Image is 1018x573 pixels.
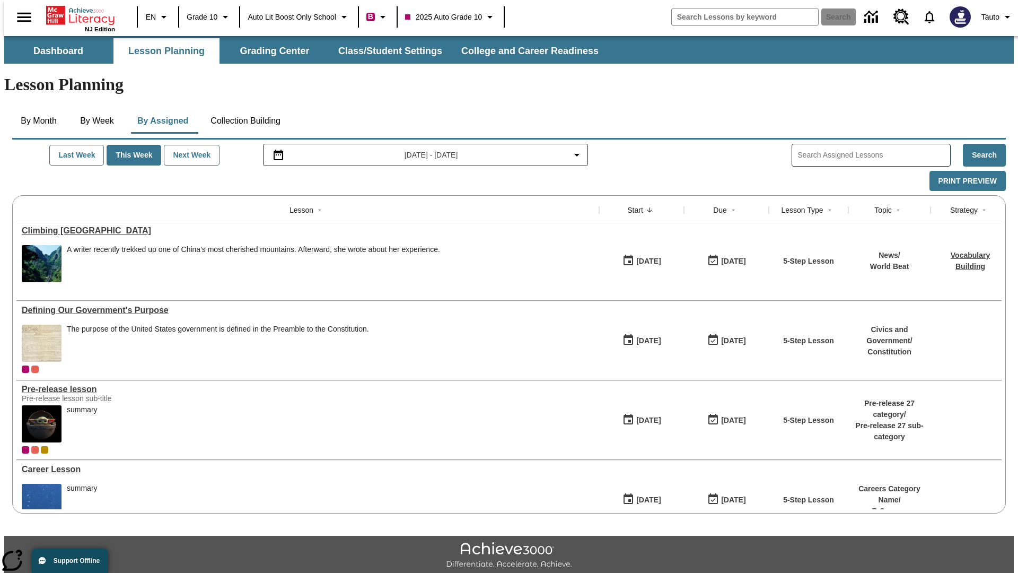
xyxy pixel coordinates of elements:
button: Grading Center [222,38,328,64]
img: 6000 stone steps to climb Mount Tai in Chinese countryside [22,245,62,282]
p: 5-Step Lesson [783,256,834,267]
a: Career Lesson, Lessons [22,465,594,474]
div: The purpose of the United States government is defined in the Preamble to the Constitution. [67,325,369,362]
button: This Week [107,145,161,166]
div: [DATE] [636,255,661,268]
div: OL 2025 Auto Grade 11 [31,446,39,454]
button: Next Week [164,145,220,166]
div: [DATE] [721,255,745,268]
a: Climbing Mount Tai, Lessons [22,226,594,236]
svg: Collapse Date Range Filter [571,149,583,161]
a: Resource Center, Will open in new tab [887,3,916,31]
button: Profile/Settings [977,7,1018,27]
button: 01/13/25: First time the lesson was available [619,490,664,510]
button: College and Career Readiness [453,38,607,64]
button: Sort [978,204,990,216]
img: fish [22,484,62,521]
input: Search Assigned Lessons [797,147,950,163]
div: Start [627,205,643,215]
div: New 2025 class [41,446,48,454]
span: EN [146,12,156,23]
button: Dashboard [5,38,111,64]
div: [DATE] [636,414,661,427]
a: Vocabulary Building [951,251,990,271]
div: summary [67,405,98,414]
div: [DATE] [636,334,661,348]
p: World Beat [870,261,909,272]
button: Grade: Grade 10, Select a grade [182,7,236,27]
a: Pre-release lesson, Lessons [22,385,594,394]
div: Climbing Mount Tai [22,226,594,236]
div: [DATE] [636,493,661,507]
button: 03/31/26: Last day the lesson can be accessed [704,331,749,351]
div: Home [46,4,115,32]
img: Achieve3000 Differentiate Accelerate Achieve [446,542,572,569]
button: Sort [823,204,836,216]
button: Last Week [49,145,104,166]
span: Auto Lit Boost only School [248,12,336,23]
p: 5-Step Lesson [783,494,834,506]
div: Current Class [22,446,29,454]
div: Pre-release lesson [22,385,594,394]
div: Topic [874,205,892,215]
button: 07/22/25: First time the lesson was available [619,251,664,271]
span: B [368,10,373,23]
button: 07/01/25: First time the lesson was available [619,331,664,351]
button: Sort [313,204,326,216]
span: A writer recently trekked up one of China's most cherished mountains. Afterward, she wrote about ... [67,245,440,282]
img: Avatar [950,6,971,28]
div: Lesson Type [781,205,823,215]
button: Select a new avatar [943,3,977,31]
a: Data Center [858,3,887,32]
input: search field [672,8,818,25]
div: summary [67,405,98,442]
div: [DATE] [721,493,745,507]
button: 01/25/26: Last day the lesson can be accessed [704,410,749,430]
button: Sort [643,204,656,216]
span: NJ Edition [85,26,115,32]
div: Defining Our Government's Purpose [22,306,594,315]
button: Lesson Planning [113,38,220,64]
div: Career Lesson [22,465,594,474]
div: OL 2025 Auto Grade 11 [31,366,39,373]
button: Open side menu [8,2,40,33]
span: Tauto [981,12,999,23]
button: Language: EN, Select a language [141,7,175,27]
div: [DATE] [721,414,745,427]
div: SubNavbar [4,38,608,64]
div: Due [713,205,727,215]
div: Current Class [22,366,29,373]
button: Support Offline [32,549,108,573]
a: Home [46,5,115,26]
button: 06/30/26: Last day the lesson can be accessed [704,251,749,271]
div: SubNavbar [4,36,1014,64]
div: Lesson [289,205,313,215]
button: Search [963,144,1006,167]
div: Strategy [950,205,978,215]
span: [DATE] - [DATE] [405,150,458,161]
button: Boost Class color is violet red. Change class color [362,7,393,27]
div: The purpose of the United States government is defined in the Preamble to the Constitution. [67,325,369,334]
p: 5-Step Lesson [783,415,834,426]
a: Notifications [916,3,943,31]
button: By Month [12,108,65,134]
span: 2025 Auto Grade 10 [405,12,482,23]
button: 01/17/26: Last day the lesson can be accessed [704,490,749,510]
div: A writer recently trekked up one of China's most cherished mountains. Afterward, she wrote about ... [67,245,440,254]
button: Select the date range menu item [268,149,584,161]
div: summary [67,484,98,521]
button: Sort [892,204,905,216]
button: By Assigned [129,108,197,134]
div: [DATE] [721,334,745,348]
button: Print Preview [929,171,1006,192]
button: Class/Student Settings [330,38,451,64]
p: B Careers [854,506,925,517]
button: Sort [727,204,740,216]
